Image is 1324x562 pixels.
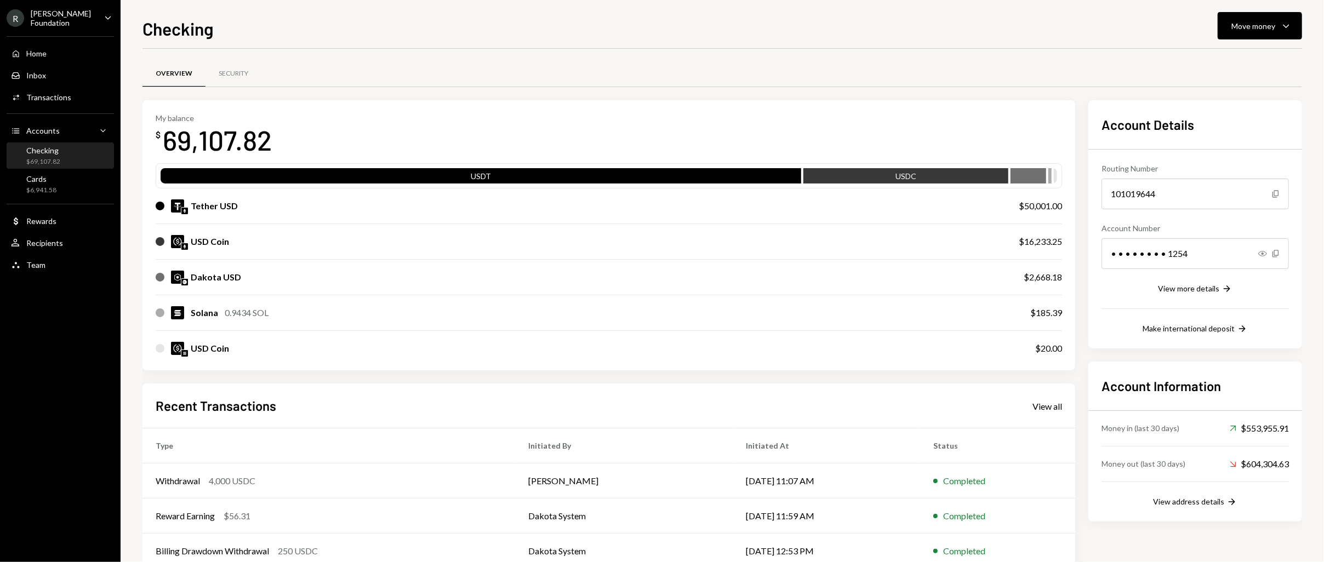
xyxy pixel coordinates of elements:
img: solana-mainnet [181,350,188,357]
div: Rewards [26,216,56,226]
a: Recipients [7,233,114,253]
div: Completed [943,544,985,558]
div: 0.9434 SOL [225,306,269,319]
img: DKUSD [171,271,184,284]
a: Transactions [7,87,114,107]
th: Initiated By [515,428,733,463]
th: Status [920,428,1075,463]
div: Team [26,260,45,269]
td: [PERSON_NAME] [515,463,733,498]
div: 250 USDC [278,544,318,558]
div: • • • • • • • • 1254 [1102,238,1289,269]
button: Move money [1218,12,1302,39]
a: Rewards [7,211,114,231]
div: Overview [156,69,192,78]
div: My balance [156,113,272,123]
img: USDC [171,342,184,355]
div: $553,955.91 [1230,422,1289,435]
a: Cards$6,941.58 [7,171,114,197]
img: ethereum-mainnet [181,243,188,250]
td: [DATE] 11:59 AM [733,498,920,534]
a: Accounts [7,121,114,140]
div: 101019644 [1102,179,1289,209]
div: Tether USD [191,199,238,213]
div: $20.00 [1035,342,1062,355]
td: [DATE] 11:07 AM [733,463,920,498]
img: ethereum-mainnet [181,208,188,214]
a: Security [206,60,261,88]
div: $185.39 [1030,306,1062,319]
div: $50,001.00 [1019,199,1062,213]
img: SOL [171,306,184,319]
div: View more details [1158,284,1219,293]
div: 4,000 USDC [209,474,255,488]
div: Reward Earning [156,509,215,523]
div: Home [26,49,47,58]
a: Checking$69,107.82 [7,142,114,169]
div: $2,668.18 [1024,271,1062,284]
h2: Account Information [1102,377,1289,395]
div: Money out (last 30 days) [1102,458,1185,469]
div: Move money [1231,20,1275,32]
div: Security [219,69,248,78]
div: Checking [26,146,60,155]
div: $69,107.82 [26,157,60,167]
div: Billing Drawdown Withdrawal [156,544,269,558]
div: Inbox [26,71,46,80]
a: Inbox [7,65,114,85]
div: $6,941.58 [26,186,56,195]
div: View all [1032,401,1062,412]
div: Money in (last 30 days) [1102,422,1179,434]
a: Home [7,43,114,63]
div: Transactions [26,93,71,102]
div: [PERSON_NAME] Foundation [31,9,95,27]
img: USDC [171,235,184,248]
button: View more details [1158,283,1232,295]
a: Team [7,255,114,274]
div: Withdrawal [156,474,200,488]
div: Cards [26,174,56,183]
th: Initiated At [733,428,920,463]
div: Completed [943,509,985,523]
div: USD Coin [191,235,229,248]
div: USDC [803,170,1008,186]
h2: Recent Transactions [156,397,276,415]
div: Dakota USD [191,271,241,284]
div: View address details [1153,497,1224,506]
div: Make international deposit [1143,324,1235,333]
h1: Checking [142,18,214,39]
a: Overview [142,60,206,88]
div: Recipients [26,238,63,248]
div: Completed [943,474,985,488]
button: View address details [1153,496,1237,508]
img: USDT [171,199,184,213]
div: USDT [161,170,801,186]
img: base-mainnet [181,279,188,285]
div: $16,233.25 [1019,235,1062,248]
div: Routing Number [1102,163,1289,174]
div: 69,107.82 [163,123,272,157]
div: Solana [191,306,218,319]
td: Dakota System [515,498,733,534]
div: $604,304.63 [1230,457,1289,471]
div: Account Number [1102,222,1289,234]
div: Accounts [26,126,60,135]
h2: Account Details [1102,116,1289,134]
div: $ [156,129,161,140]
a: View all [1032,400,1062,412]
div: USD Coin [191,342,229,355]
th: Type [142,428,515,463]
div: $56.31 [224,509,250,523]
div: R [7,9,24,27]
button: Make international deposit [1143,323,1248,335]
